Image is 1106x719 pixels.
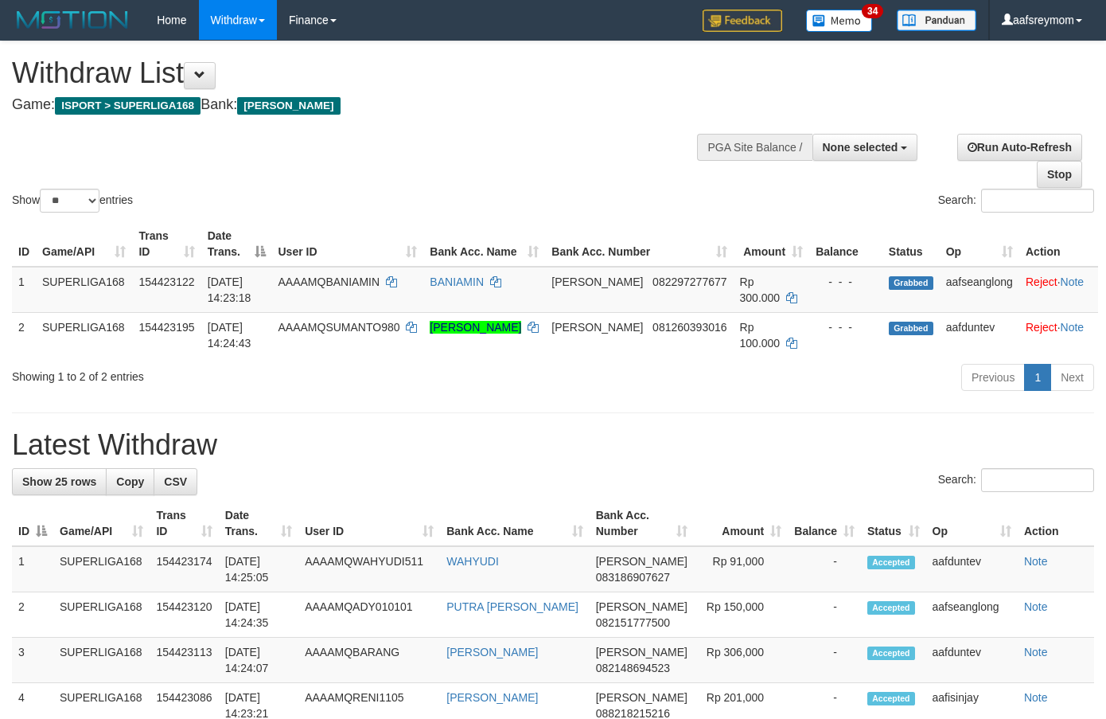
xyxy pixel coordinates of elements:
[697,134,812,161] div: PGA Site Balance /
[40,189,99,213] select: Showentries
[1019,312,1098,358] td: ·
[551,321,643,334] span: [PERSON_NAME]
[53,546,150,592] td: SUPERLIGA168
[12,267,36,313] td: 1
[150,638,218,683] td: 154423113
[446,555,499,568] a: WAHYUDI
[278,321,400,334] span: AAAAMQSUMANTO980
[596,571,670,584] span: Copy 083186907627 to clipboard
[1019,221,1098,267] th: Action
[12,638,53,683] td: 3
[812,134,918,161] button: None selected
[938,468,1094,492] label: Search:
[816,274,876,290] div: - - -
[219,592,298,638] td: [DATE] 14:24:35
[694,638,788,683] td: Rp 306,000
[132,221,201,267] th: Trans ID: activate to sort column ascending
[53,592,150,638] td: SUPERLIGA168
[1024,364,1051,391] a: 1
[12,221,36,267] th: ID
[446,600,578,613] a: PUTRA [PERSON_NAME]
[734,221,810,267] th: Amount: activate to sort column ascending
[272,221,424,267] th: User ID: activate to sort column ascending
[652,321,726,334] span: Copy 081260393016 to clipboard
[1024,600,1048,613] a: Note
[957,134,1082,161] a: Run Auto-Refresh
[36,221,132,267] th: Game/API: activate to sort column ascending
[694,501,788,546] th: Amount: activate to sort column ascending
[237,97,340,115] span: [PERSON_NAME]
[12,468,107,495] a: Show 25 rows
[12,57,722,89] h1: Withdraw List
[926,638,1018,683] td: aafduntev
[809,221,882,267] th: Balance
[298,501,440,546] th: User ID: activate to sort column ascending
[138,275,194,288] span: 154423122
[816,319,876,335] div: - - -
[788,638,861,683] td: -
[926,501,1018,546] th: Op: activate to sort column ascending
[446,691,538,704] a: [PERSON_NAME]
[12,546,53,592] td: 1
[208,321,251,350] span: [DATE] 14:24:43
[298,592,440,638] td: AAAAMQADY010101
[430,321,521,334] a: [PERSON_NAME]
[940,221,1019,267] th: Op: activate to sort column ascending
[278,275,380,288] span: AAAAMQBANIAMIN
[694,592,788,638] td: Rp 150,000
[55,97,201,115] span: ISPORT > SUPERLIGA168
[1024,555,1048,568] a: Note
[106,468,154,495] a: Copy
[862,4,883,18] span: 34
[981,468,1094,492] input: Search:
[882,221,940,267] th: Status
[1061,321,1085,334] a: Note
[12,97,722,113] h4: Game: Bank:
[1026,275,1057,288] a: Reject
[940,267,1019,313] td: aafseanglong
[36,312,132,358] td: SUPERLIGA168
[201,221,272,267] th: Date Trans.: activate to sort column descending
[150,592,218,638] td: 154423120
[53,638,150,683] td: SUPERLIGA168
[889,322,933,335] span: Grabbed
[12,501,53,546] th: ID: activate to sort column descending
[806,10,873,32] img: Button%20Memo.svg
[867,692,915,705] span: Accepted
[446,646,538,658] a: [PERSON_NAME]
[150,501,218,546] th: Trans ID: activate to sort column ascending
[823,141,898,154] span: None selected
[788,592,861,638] td: -
[703,10,782,32] img: Feedback.jpg
[740,321,781,350] span: Rp 100.000
[938,189,1094,213] label: Search:
[788,501,861,546] th: Balance: activate to sort column ascending
[596,691,687,704] span: [PERSON_NAME]
[596,662,670,674] span: Copy 082148694523 to clipboard
[867,556,915,569] span: Accepted
[12,362,449,385] div: Showing 1 to 2 of 2 entries
[53,501,150,546] th: Game/API: activate to sort column ascending
[1050,364,1094,391] a: Next
[150,546,218,592] td: 154423174
[1037,161,1082,188] a: Stop
[940,312,1019,358] td: aafduntev
[981,189,1094,213] input: Search:
[889,276,933,290] span: Grabbed
[1024,646,1048,658] a: Note
[694,546,788,592] td: Rp 91,000
[423,221,545,267] th: Bank Acc. Name: activate to sort column ascending
[961,364,1025,391] a: Previous
[219,638,298,683] td: [DATE] 14:24:07
[1019,267,1098,313] td: ·
[788,546,861,592] td: -
[298,546,440,592] td: AAAAMQWAHYUDI511
[22,475,96,488] span: Show 25 rows
[596,616,670,629] span: Copy 082151777500 to clipboard
[867,601,915,615] span: Accepted
[590,501,694,546] th: Bank Acc. Number: activate to sort column ascending
[154,468,197,495] a: CSV
[12,429,1094,461] h1: Latest Withdraw
[440,501,589,546] th: Bank Acc. Name: activate to sort column ascending
[219,501,298,546] th: Date Trans.: activate to sort column ascending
